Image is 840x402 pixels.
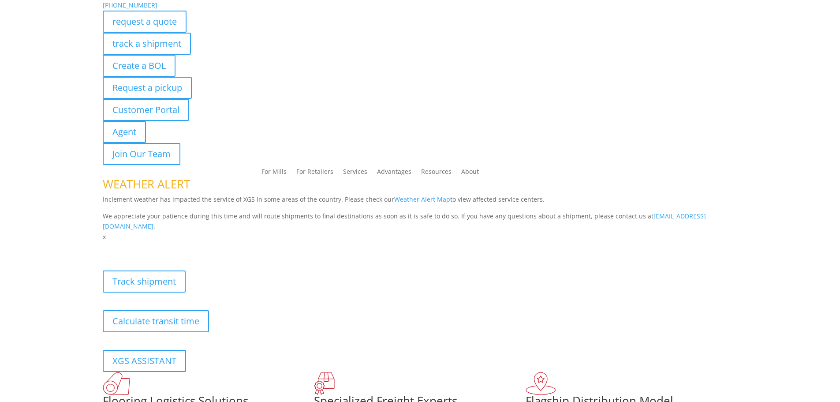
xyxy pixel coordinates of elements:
span: WEATHER ALERT [103,176,190,192]
a: Create a BOL [103,55,175,77]
a: track a shipment [103,33,191,55]
a: Resources [421,169,452,178]
a: Request a pickup [103,77,192,99]
a: request a quote [103,11,187,33]
a: Customer Portal [103,99,189,121]
img: xgs-icon-focused-on-flooring-red [314,372,335,395]
p: Inclement weather has impacted the service of XGS in some areas of the country. Please check our ... [103,194,738,211]
a: About [461,169,479,178]
a: For Retailers [296,169,333,178]
img: xgs-icon-total-supply-chain-intelligence-red [103,372,130,395]
p: We appreciate your patience during this time and will route shipments to final destinations as so... [103,211,738,232]
a: XGS ASSISTANT [103,350,186,372]
a: Services [343,169,367,178]
a: Join Our Team [103,143,180,165]
a: Agent [103,121,146,143]
img: xgs-icon-flagship-distribution-model-red [526,372,556,395]
b: Visibility, transparency, and control for your entire supply chain. [103,244,299,252]
a: Weather Alert Map [394,195,450,203]
a: Track shipment [103,271,186,293]
a: [PHONE_NUMBER] [103,1,157,9]
a: For Mills [261,169,287,178]
a: Advantages [377,169,411,178]
a: Calculate transit time [103,310,209,332]
p: x [103,232,738,242]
